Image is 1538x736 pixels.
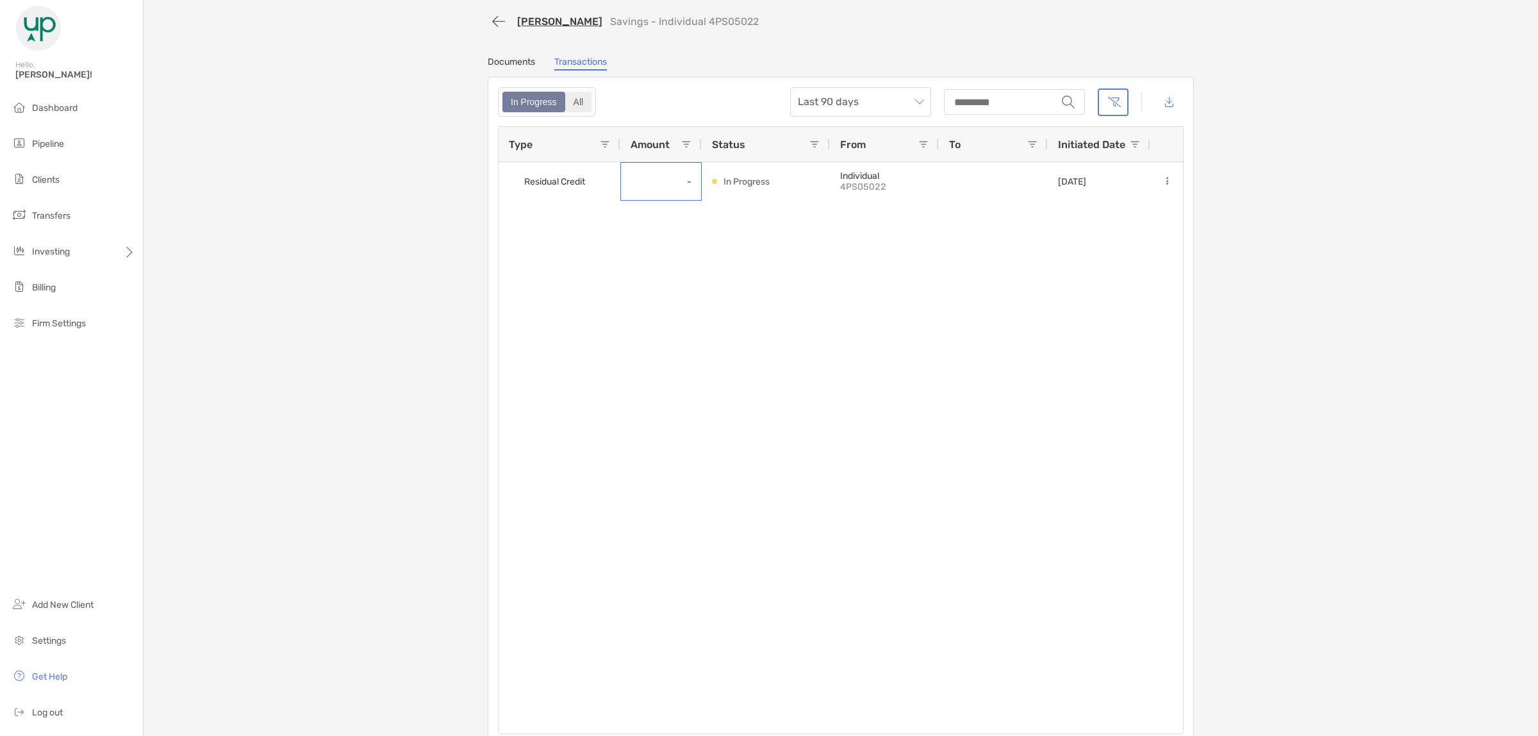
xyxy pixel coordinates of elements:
[12,207,27,222] img: transfers icon
[15,5,62,51] img: Zoe Logo
[32,282,56,293] span: Billing
[12,704,27,719] img: logout icon
[12,596,27,612] img: add_new_client icon
[798,88,923,116] span: Last 90 days
[12,279,27,294] img: billing icon
[32,174,60,185] span: Clients
[12,171,27,187] img: clients icon
[1062,96,1075,108] img: input icon
[32,103,78,113] span: Dashboard
[1058,138,1125,151] span: Initiated Date
[488,56,535,71] a: Documents
[724,174,770,190] p: In Progress
[610,15,759,28] p: Savings - Individual 4PS05022
[840,138,866,151] span: From
[32,246,70,257] span: Investing
[32,671,67,682] span: Get Help
[631,138,670,151] span: Amount
[509,138,533,151] span: Type
[504,93,564,111] div: In Progress
[949,138,961,151] span: To
[840,171,929,181] p: Individual
[32,210,70,221] span: Transfers
[12,315,27,330] img: firm-settings icon
[12,135,27,151] img: pipeline icon
[620,162,702,201] div: -
[840,181,929,192] p: 4PS05022
[566,93,591,111] div: All
[1058,176,1086,187] p: [DATE]
[12,632,27,648] img: settings icon
[32,635,66,646] span: Settings
[12,99,27,115] img: dashboard icon
[498,87,596,117] div: segmented control
[32,707,63,718] span: Log out
[15,69,135,80] span: [PERSON_NAME]!
[32,318,86,329] span: Firm Settings
[32,599,94,610] span: Add New Client
[1098,88,1129,116] button: Clear filters
[524,171,585,192] span: Residual Credit
[554,56,607,71] a: Transactions
[32,138,64,149] span: Pipeline
[12,668,27,683] img: get-help icon
[12,243,27,258] img: investing icon
[712,138,745,151] span: Status
[517,15,602,28] a: [PERSON_NAME]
